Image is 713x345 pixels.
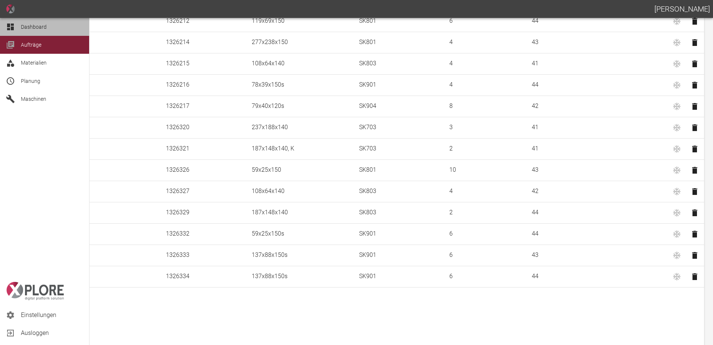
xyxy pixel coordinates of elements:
td: SK901 [353,245,443,266]
td: 108x64x140 [246,53,353,74]
td: 59x25x150s [246,223,353,245]
button: Auftrag entfernen [687,53,702,74]
td: SK803 [353,53,443,74]
td: 44 [526,74,665,96]
button: Auftrag entfernen [687,224,702,245]
button: Auftrag entfernen [687,181,702,202]
td: SK901 [353,223,443,245]
span: Ausloggen [21,329,83,338]
td: 1326327 [160,181,246,202]
td: 119x69x150 [246,10,353,32]
td: 6 [443,223,526,245]
button: Auftrag entfernen [687,32,702,53]
td: 1326333 [160,245,246,266]
td: 4 [443,53,526,74]
td: 1326321 [160,138,246,159]
td: 6 [443,266,526,287]
td: 10 [443,159,526,181]
td: SK901 [353,74,443,96]
button: Auftrag entfernen [687,96,702,117]
td: SK901 [353,266,443,287]
td: SK703 [353,117,443,138]
span: Maschinen [21,96,46,102]
td: 43 [526,245,665,266]
button: Auftrag entfernen [687,266,702,287]
td: 1326329 [160,202,246,223]
td: 3 [443,117,526,138]
img: logo [6,282,64,300]
td: SK703 [353,138,443,159]
td: 4 [443,74,526,96]
td: 1326334 [160,266,246,287]
td: SK801 [353,10,443,32]
span: Einstellungen [21,311,83,320]
td: 43 [526,159,665,181]
td: 2 [443,202,526,223]
td: 4 [443,181,526,202]
td: 1326217 [160,96,246,117]
button: Auftrag entfernen [687,245,702,266]
td: 137x88x150s [246,245,353,266]
td: 1326216 [160,74,246,96]
td: 78x39x150s [246,74,353,96]
td: 42 [526,181,665,202]
td: 237x188x140 [246,117,353,138]
td: SK803 [353,181,443,202]
span: Planung [21,78,40,84]
button: Auftrag entfernen [687,11,702,32]
td: 277x238x150 [246,32,353,53]
span: Aufträge [21,42,41,48]
td: 44 [526,10,665,32]
td: SK803 [353,202,443,223]
td: 44 [526,223,665,245]
td: 6 [443,10,526,32]
td: SK801 [353,159,443,181]
td: 41 [526,53,665,74]
td: 44 [526,266,665,287]
td: 59x25x150 [246,159,353,181]
td: 1326332 [160,223,246,245]
td: 8 [443,96,526,117]
td: 1326214 [160,32,246,53]
img: icon [6,4,15,13]
td: 41 [526,117,665,138]
td: 43 [526,32,665,53]
td: 187x148x140 [246,202,353,223]
td: 1326212 [160,10,246,32]
span: Materialien [21,60,47,66]
td: SK801 [353,32,443,53]
td: 6 [443,245,526,266]
button: Auftrag entfernen [687,202,702,223]
button: Auftrag entfernen [687,117,702,138]
td: 1326215 [160,53,246,74]
td: SK904 [353,96,443,117]
td: 1326320 [160,117,246,138]
button: Auftrag entfernen [687,75,702,96]
td: 1326326 [160,159,246,181]
button: Auftrag entfernen [687,160,702,181]
button: Auftrag entfernen [687,139,702,159]
td: 2 [443,138,526,159]
td: 108x64x140 [246,181,353,202]
span: Dashboard [21,24,47,30]
td: 41 [526,138,665,159]
td: 44 [526,202,665,223]
td: 79x40x120s [246,96,353,117]
td: 4 [443,32,526,53]
td: 42 [526,96,665,117]
h1: [PERSON_NAME] [654,3,710,15]
td: 187x148x140, K [246,138,353,159]
td: 137x88x150s [246,266,353,287]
